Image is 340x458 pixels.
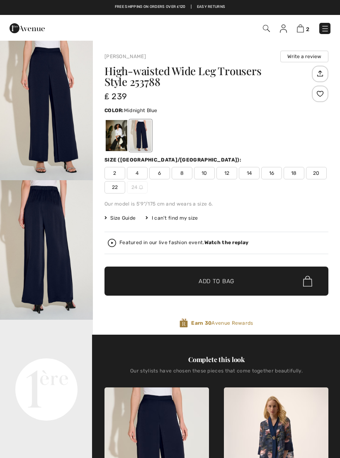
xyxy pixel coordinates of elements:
[104,368,328,380] div: Our stylists have chosen these pieces that come together beautifully.
[303,276,312,287] img: Bag.svg
[306,167,327,179] span: 20
[297,24,304,32] img: Shopping Bag
[104,355,328,365] div: Complete this look
[146,214,198,222] div: I can't find my size
[263,25,270,32] img: Search
[297,23,309,33] a: 2
[124,108,158,113] span: Midnight Blue
[280,24,287,33] img: My Info
[104,91,127,101] span: ₤ 239
[10,20,45,37] img: 1ère Avenue
[194,167,215,179] span: 10
[104,108,124,113] span: Color:
[104,66,310,87] h1: High-waisted Wide Leg Trousers Style 253788
[191,320,211,326] strong: Earn 30
[321,24,329,33] img: Menu
[199,277,234,286] span: Add to Bag
[106,120,127,151] div: Black
[191,4,192,10] span: |
[130,120,151,151] div: Midnight Blue
[280,51,328,62] button: Write a review
[284,167,304,179] span: 18
[104,200,328,208] div: Our model is 5'9"/175 cm and wears a size 6.
[115,4,186,10] a: Free shipping on orders over ₤120
[172,167,192,179] span: 8
[239,167,260,179] span: 14
[204,240,249,245] strong: Watch the replay
[104,214,136,222] span: Size Guide
[119,240,248,245] div: Featured in our live fashion event.
[261,167,282,179] span: 16
[108,239,116,247] img: Watch the replay
[191,319,253,327] span: Avenue Rewards
[127,167,148,179] span: 4
[139,185,143,189] img: ring-m.svg
[10,24,45,32] a: 1ère Avenue
[313,66,327,81] img: Share
[180,318,188,328] img: Avenue Rewards
[197,4,226,10] a: Easy Returns
[306,26,309,32] span: 2
[104,267,328,296] button: Add to Bag
[216,167,237,179] span: 12
[127,181,148,193] span: 24
[104,167,125,179] span: 2
[149,167,170,179] span: 6
[104,54,146,59] a: [PERSON_NAME]
[104,181,125,193] span: 22
[104,156,243,164] div: Size ([GEOGRAPHIC_DATA]/[GEOGRAPHIC_DATA]):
